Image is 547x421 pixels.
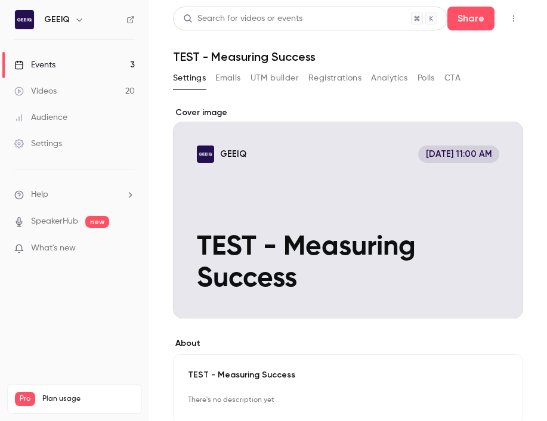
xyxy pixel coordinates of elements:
label: About [173,338,523,349]
div: Settings [14,138,62,150]
p: TEST - Measuring Success [188,369,508,381]
h1: TEST - Measuring Success [173,49,523,64]
span: Plan usage [42,394,134,404]
a: SpeakerHub [31,215,78,228]
button: Registrations [308,69,361,88]
label: Cover image [173,107,523,119]
div: Events [14,59,55,71]
span: What's new [31,242,76,255]
div: Search for videos or events [183,13,302,25]
div: Audience [14,112,67,123]
button: CTA [444,69,461,88]
h6: GEEIQ [44,14,70,26]
button: Share [447,7,495,30]
button: UTM builder [251,69,299,88]
iframe: Noticeable Trigger [120,243,135,254]
button: Emails [215,69,240,88]
li: help-dropdown-opener [14,188,135,201]
button: Polls [418,69,435,88]
img: GEEIQ [15,10,34,29]
span: new [85,216,109,228]
p: There's no description yet [188,391,508,410]
div: Videos [14,85,57,97]
section: Cover image [173,107,523,318]
button: Settings [173,69,206,88]
span: Pro [15,392,35,406]
span: Help [31,188,48,201]
button: Analytics [371,69,408,88]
